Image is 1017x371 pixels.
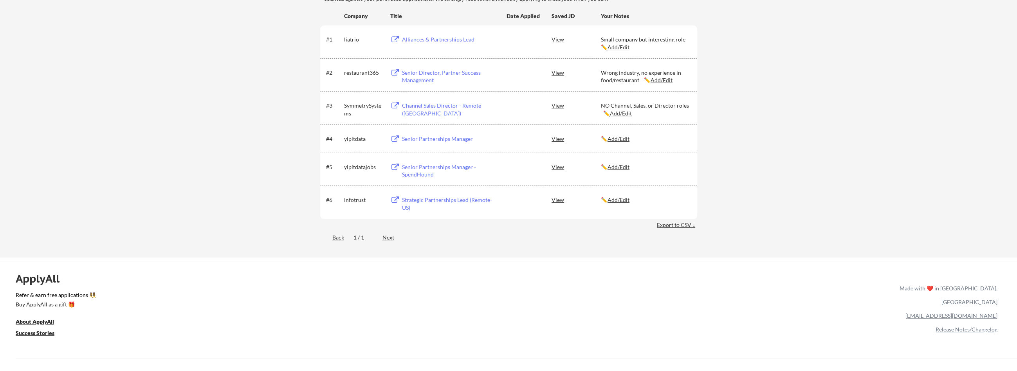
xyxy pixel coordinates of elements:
[651,77,673,83] u: Add/Edit
[601,135,690,143] div: ✏️
[353,234,373,241] div: 1 / 1
[402,135,499,143] div: Senior Partnerships Manager
[552,160,601,174] div: View
[402,196,499,211] div: Strategic Partnerships Lead (Remote-US)
[601,196,690,204] div: ✏️
[326,102,341,110] div: #3
[610,110,632,117] u: Add/Edit
[608,196,629,203] u: Add/Edit
[608,164,629,170] u: Add/Edit
[552,65,601,79] div: View
[601,12,690,20] div: Your Notes
[326,196,341,204] div: #6
[16,292,736,301] a: Refer & earn free applications 👯‍♀️
[936,326,997,333] a: Release Notes/Changelog
[16,302,94,307] div: Buy ApplyAll as a gift 🎁
[16,301,94,310] a: Buy ApplyAll as a gift 🎁
[344,196,383,204] div: infotrust
[326,69,341,77] div: #2
[326,135,341,143] div: #4
[344,36,383,43] div: liatrio
[402,102,499,117] div: Channel Sales Director - Remote ([GEOGRAPHIC_DATA])
[16,329,65,339] a: Success Stories
[16,330,54,336] u: Success Stories
[601,36,690,51] div: Small company but interesting role ✏️
[608,135,629,142] u: Add/Edit
[344,102,383,117] div: SymmetrySystems
[402,36,499,43] div: Alliances & Partnerships Lead
[390,12,499,20] div: Title
[601,102,690,117] div: NO Channel, Sales, or Director roles ✏️
[344,163,383,171] div: yipitdatajobs
[320,234,344,241] div: Back
[344,12,383,20] div: Company
[16,272,69,285] div: ApplyAll
[344,69,383,77] div: restaurant365
[608,44,629,50] u: Add/Edit
[344,135,383,143] div: yipitdata
[552,131,601,146] div: View
[326,36,341,43] div: #1
[507,12,541,20] div: Date Applied
[402,69,499,84] div: Senior Director, Partner Success Management
[552,9,601,23] div: Saved JD
[16,318,54,325] u: About ApplyAll
[896,281,997,309] div: Made with ❤️ in [GEOGRAPHIC_DATA], [GEOGRAPHIC_DATA]
[657,221,697,229] div: Export to CSV ↓
[326,163,341,171] div: #5
[16,318,65,328] a: About ApplyAll
[905,312,997,319] a: [EMAIL_ADDRESS][DOMAIN_NAME]
[552,193,601,207] div: View
[552,98,601,112] div: View
[601,69,690,84] div: Wrong industry, no experience in food/restaurant ✏️
[402,163,499,178] div: Senior Partnerships Manager - SpendHound
[552,32,601,46] div: View
[382,234,403,241] div: Next
[601,163,690,171] div: ✏️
